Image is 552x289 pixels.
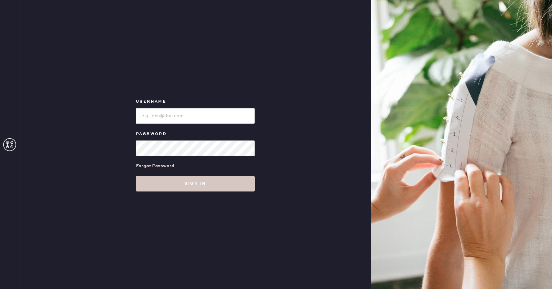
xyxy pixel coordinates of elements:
[136,130,255,138] label: Password
[136,156,174,176] a: Forgot Password
[136,98,255,106] label: Username
[136,108,255,124] input: e.g. john@doe.com
[136,176,255,191] button: Sign in
[136,162,174,170] div: Forgot Password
